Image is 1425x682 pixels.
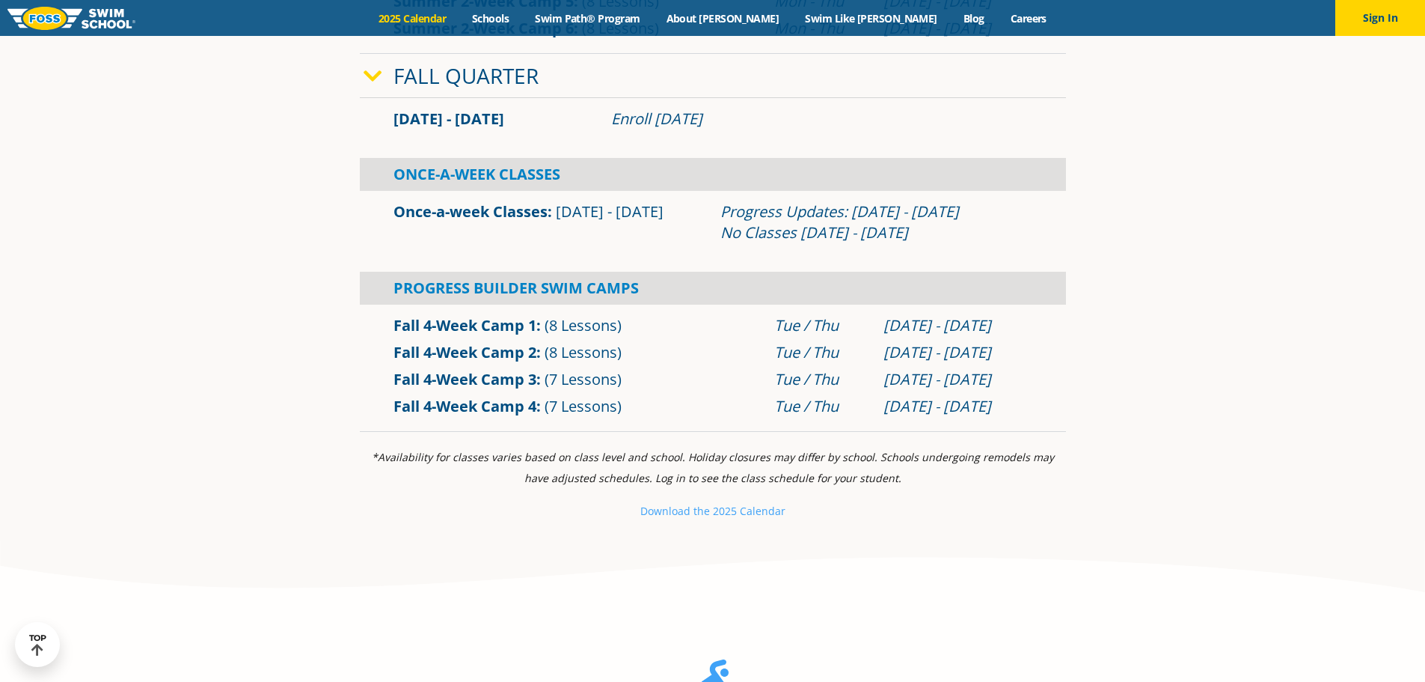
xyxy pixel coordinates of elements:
[393,396,536,416] a: Fall 4-Week Camp 4
[883,369,1032,390] div: [DATE] - [DATE]
[360,272,1066,305] div: Progress Builder Swim Camps
[774,369,868,390] div: Tue / Thu
[545,342,622,362] span: (8 Lessons)
[720,201,1032,243] div: Progress Updates: [DATE] - [DATE] No Classes [DATE] - [DATE]
[774,396,868,417] div: Tue / Thu
[393,18,574,38] a: Summer 2-Week Camp 6
[582,18,659,38] span: (8 Lessons)
[29,633,46,657] div: TOP
[883,342,1032,363] div: [DATE] - [DATE]
[393,342,536,362] a: Fall 4-Week Camp 2
[360,158,1066,191] div: Once-A-Week Classes
[792,11,951,25] a: Swim Like [PERSON_NAME]
[640,504,785,518] a: Download the 2025 Calendar
[611,109,1032,130] div: Enroll [DATE]
[393,315,536,335] a: Fall 4-Week Camp 1
[545,369,622,389] span: (7 Lessons)
[393,61,539,90] a: Fall Quarter
[545,396,622,416] span: (7 Lessons)
[366,11,459,25] a: 2025 Calendar
[545,315,622,335] span: (8 Lessons)
[393,369,536,389] a: Fall 4-Week Camp 3
[883,396,1032,417] div: [DATE] - [DATE]
[556,201,664,222] span: [DATE] - [DATE]
[997,11,1059,25] a: Careers
[459,11,522,25] a: Schools
[950,11,997,25] a: Blog
[372,450,1054,485] i: *Availability for classes varies based on class level and school. Holiday closures may differ by ...
[653,11,792,25] a: About [PERSON_NAME]
[883,315,1032,336] div: [DATE] - [DATE]
[640,504,704,518] small: Download th
[704,504,785,518] small: e 2025 Calendar
[393,109,504,129] span: [DATE] - [DATE]
[774,342,868,363] div: Tue / Thu
[774,315,868,336] div: Tue / Thu
[7,7,135,30] img: FOSS Swim School Logo
[393,201,548,222] a: Once-a-week Classes
[522,11,653,25] a: Swim Path® Program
